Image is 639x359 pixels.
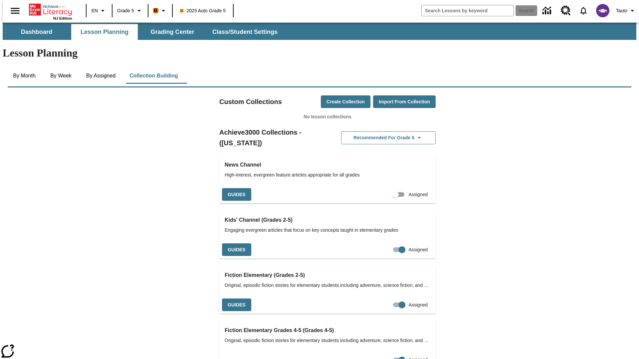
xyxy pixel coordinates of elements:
[81,68,121,84] button: By Assigned
[3,24,70,40] button: Dashboard
[225,282,430,289] span: Original, episodic fiction stories for elementary students including adventure, science fiction, ...
[154,6,157,15] span: B
[219,113,436,120] p: No lesson collections
[3,23,636,40] div: SubNavbar
[341,131,436,144] button: Recommended for Grade 5
[207,24,283,40] button: Class/Student Settings
[225,172,430,179] span: High-interest, evergreen feature articles appropriate for all grades
[596,4,609,17] img: avatar image
[29,3,72,16] a: Home
[225,160,430,170] h3: News Channel
[557,2,575,20] a: Resource Center, Will open in new tab
[225,337,430,344] span: Original, episodic fiction stories for elementary students including adventure, science fiction, ...
[29,2,72,20] div: Home
[225,227,430,234] span: Engaging evergreen articles that focus on key concepts taught in elementary grades
[139,24,206,40] button: Grading Center
[222,299,251,311] button: Guides
[89,5,110,17] button: Language: EN, Select a language
[408,301,428,308] span: Assigned
[219,127,327,148] h2: Achieve3000 Collections - ([US_STATE])
[124,68,183,84] button: Collection Building
[575,2,592,19] a: Notifications
[225,271,430,280] h3: Fiction Elementary (Grades 2-5)
[222,243,251,256] button: Guides
[5,1,25,21] button: Open side menu
[219,96,282,107] h2: Custom Collections
[3,47,636,59] h1: Lesson Planning
[222,188,251,201] button: Guides
[53,16,72,20] span: NJ Edition
[3,24,284,40] div: SubNavbar
[613,5,639,17] button: Profile/Settings
[616,7,627,14] span: Tauto
[44,68,78,84] button: By Week
[321,95,370,108] button: Create Collection
[538,2,557,20] a: Data Center
[180,7,226,14] span: 2025 Auto Grade 5
[225,215,430,225] h3: Kids' Channel (Grades 2-5)
[117,7,134,14] span: Grade 5
[408,246,428,253] span: Assigned
[8,68,41,84] button: By Month
[150,5,170,17] button: Boost Class color is orange. Change class color
[71,24,138,40] button: Lesson Planning
[408,191,428,198] span: Assigned
[92,7,98,14] span: EN
[114,5,146,17] button: Grade: Grade 5, Select a grade
[373,95,436,108] button: Import from Collection
[592,2,613,19] button: Select a new avatar
[422,5,514,16] input: search field
[225,326,430,335] h3: Fiction Elementary Grades 4-5 (Grades 4-5)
